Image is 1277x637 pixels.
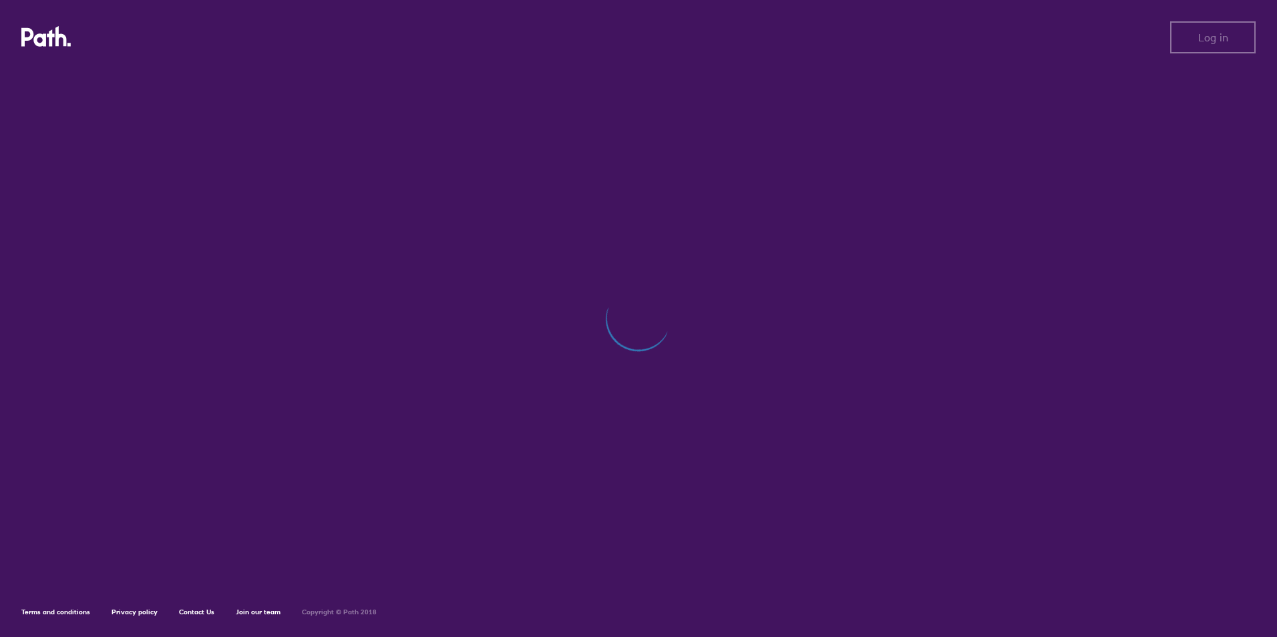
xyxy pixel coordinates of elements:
a: Terms and conditions [21,608,90,616]
a: Privacy policy [112,608,158,616]
a: Join our team [236,608,281,616]
button: Log in [1170,21,1256,53]
a: Contact Us [179,608,214,616]
h6: Copyright © Path 2018 [302,608,377,616]
span: Log in [1198,31,1228,43]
